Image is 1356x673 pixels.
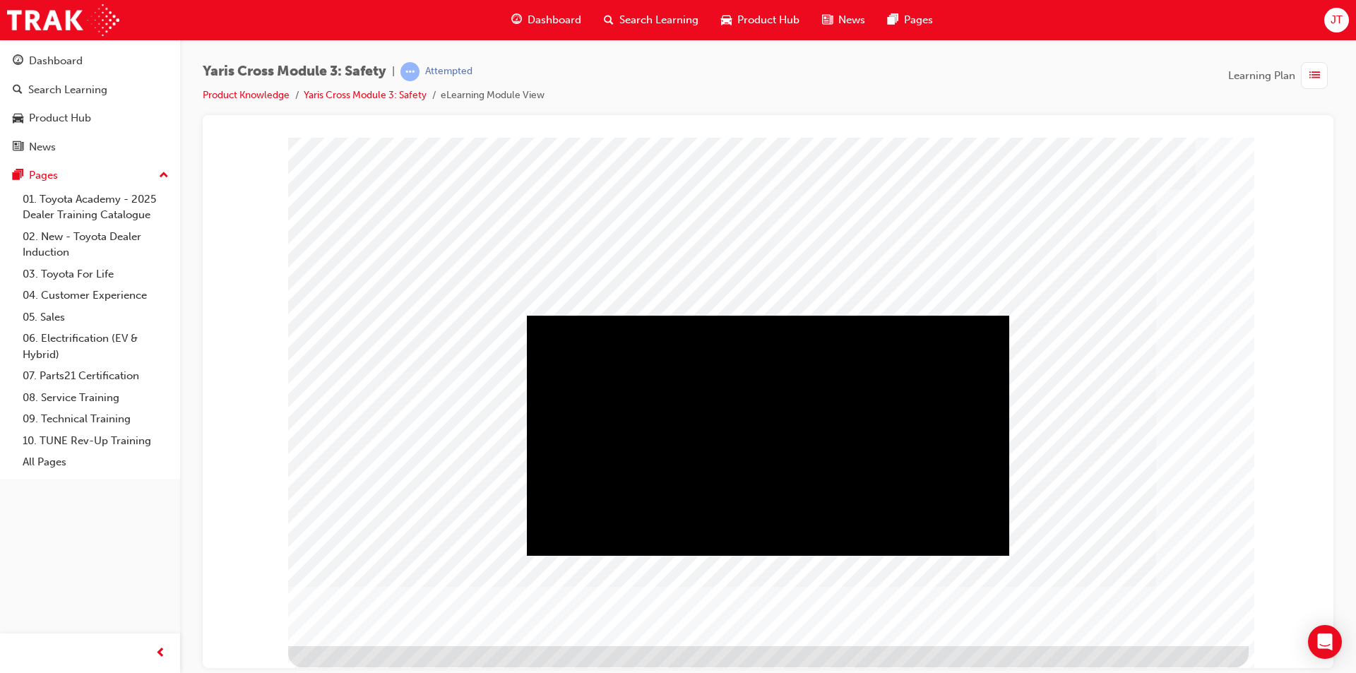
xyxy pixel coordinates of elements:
[304,89,427,101] a: Yaris Cross Module 3: Safety
[155,645,166,662] span: prev-icon
[28,82,107,98] div: Search Learning
[6,77,174,103] a: Search Learning
[6,162,174,189] button: Pages
[13,112,23,125] span: car-icon
[29,139,56,155] div: News
[29,167,58,184] div: Pages
[1331,12,1343,28] span: JT
[1228,62,1333,89] button: Learning Plan
[13,169,23,182] span: pages-icon
[29,53,83,69] div: Dashboard
[203,89,290,101] a: Product Knowledge
[17,451,174,473] a: All Pages
[13,55,23,68] span: guage-icon
[17,263,174,285] a: 03. Toyota For Life
[17,387,174,409] a: 08. Service Training
[13,84,23,97] span: search-icon
[500,6,593,35] a: guage-iconDashboard
[17,189,174,226] a: 01. Toyota Academy - 2025 Dealer Training Catalogue
[904,12,933,28] span: Pages
[619,12,698,28] span: Search Learning
[6,48,174,74] a: Dashboard
[6,134,174,160] a: News
[1308,625,1342,659] div: Open Intercom Messenger
[29,110,91,126] div: Product Hub
[17,365,174,387] a: 07. Parts21 Certification
[13,141,23,154] span: news-icon
[1309,67,1320,85] span: list-icon
[441,88,545,104] li: eLearning Module View
[400,62,420,81] span: learningRecordVerb_ATTEMPT-icon
[203,64,386,80] span: Yaris Cross Module 3: Safety
[838,12,865,28] span: News
[313,178,795,418] div: Video
[1324,8,1349,32] button: JT
[17,285,174,306] a: 04. Customer Experience
[593,6,710,35] a: search-iconSearch Learning
[17,408,174,430] a: 09. Technical Training
[17,328,174,365] a: 06. Electrification (EV & Hybrid)
[528,12,581,28] span: Dashboard
[604,11,614,29] span: search-icon
[17,306,174,328] a: 05. Sales
[511,11,522,29] span: guage-icon
[6,105,174,131] a: Product Hub
[17,430,174,452] a: 10. TUNE Rev-Up Training
[888,11,898,29] span: pages-icon
[425,65,472,78] div: Attempted
[159,167,169,185] span: up-icon
[811,6,876,35] a: news-iconNews
[737,12,799,28] span: Product Hub
[7,4,119,36] img: Trak
[721,11,732,29] span: car-icon
[710,6,811,35] a: car-iconProduct Hub
[6,45,174,162] button: DashboardSearch LearningProduct HubNews
[822,11,833,29] span: news-icon
[876,6,944,35] a: pages-iconPages
[17,226,174,263] a: 02. New - Toyota Dealer Induction
[1228,68,1295,84] span: Learning Plan
[392,64,395,80] span: |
